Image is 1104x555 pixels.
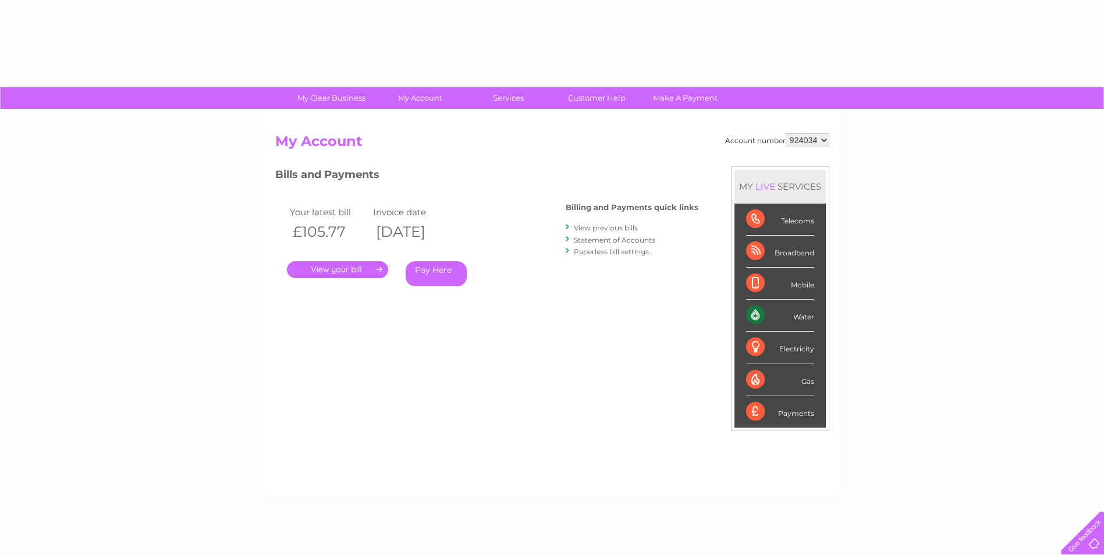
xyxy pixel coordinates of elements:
[287,261,388,278] a: .
[746,396,814,428] div: Payments
[370,204,454,220] td: Invoice date
[275,166,698,187] h3: Bills and Payments
[406,261,467,286] a: Pay Here
[753,181,778,192] div: LIVE
[574,236,655,244] a: Statement of Accounts
[746,204,814,236] div: Telecoms
[574,247,649,256] a: Paperless bill settings
[637,87,733,109] a: Make A Payment
[275,133,829,155] h2: My Account
[460,87,556,109] a: Services
[746,364,814,396] div: Gas
[287,204,371,220] td: Your latest bill
[372,87,468,109] a: My Account
[370,220,454,244] th: [DATE]
[746,268,814,300] div: Mobile
[746,236,814,268] div: Broadband
[283,87,379,109] a: My Clear Business
[734,170,826,203] div: MY SERVICES
[574,223,638,232] a: View previous bills
[746,300,814,332] div: Water
[566,203,698,212] h4: Billing and Payments quick links
[725,133,829,147] div: Account number
[549,87,645,109] a: Customer Help
[287,220,371,244] th: £105.77
[746,332,814,364] div: Electricity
